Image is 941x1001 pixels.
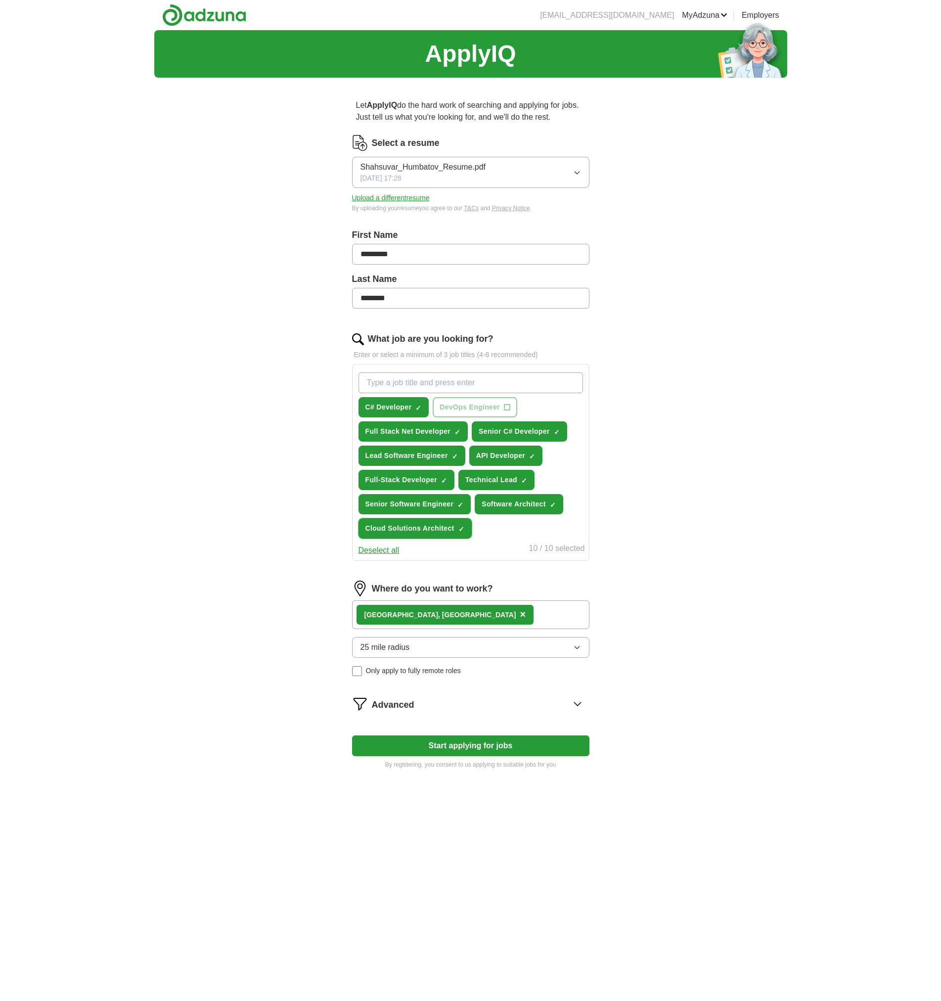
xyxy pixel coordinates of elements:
img: filter [352,696,368,712]
div: [GEOGRAPHIC_DATA], [GEOGRAPHIC_DATA] [364,610,516,620]
a: T&Cs [464,205,479,212]
div: By uploading your resume you agree to our and . [352,204,589,213]
span: ✓ [454,428,460,436]
span: ✓ [457,501,463,509]
button: 25 mile radius [352,637,589,658]
span: Technical Lead [465,475,517,485]
span: API Developer [476,451,525,461]
button: Full-Stack Developer✓ [358,470,455,490]
button: Start applying for jobs [352,735,589,756]
span: Lead Software Engineer [365,451,448,461]
p: Let do the hard work of searching and applying for jobs. Just tell us what you're looking for, an... [352,95,589,127]
span: Senior Software Engineer [365,499,454,509]
span: ✓ [554,428,560,436]
span: Cloud Solutions Architect [365,523,454,534]
label: What job are you looking for? [368,332,493,346]
button: C# Developer✓ [358,397,429,417]
label: Where do you want to work? [372,582,493,595]
button: Software Architect✓ [475,494,563,514]
h1: ApplyIQ [425,36,516,72]
button: Lead Software Engineer✓ [358,446,465,466]
span: 25 mile radius [360,641,410,653]
a: Privacy Notice [492,205,530,212]
button: Senior C# Developer✓ [472,421,567,442]
button: Cloud Solutions Architect✓ [358,518,472,539]
span: Software Architect [482,499,545,509]
a: MyAdzuna [682,9,727,21]
span: DevOps Engineer [440,402,500,412]
span: × [520,609,526,620]
span: Advanced [372,698,414,712]
p: Enter or select a minimum of 3 job titles (4-8 recommended) [352,350,589,360]
span: ✓ [550,501,556,509]
span: [DATE] 17:28 [360,173,402,183]
span: ✓ [521,477,527,485]
input: Type a job title and press enter [358,372,583,393]
img: search.png [352,333,364,345]
img: location.png [352,581,368,596]
span: ✓ [529,453,535,460]
span: Shahsuvar_Humbatov_Resume.pdf [360,161,486,173]
button: Senior Software Engineer✓ [358,494,471,514]
label: Select a resume [372,136,440,150]
p: By registering, you consent to us applying to suitable jobs for you [352,760,589,769]
button: Full Stack Net Developer✓ [358,421,468,442]
button: × [520,607,526,622]
button: Technical Lead✓ [458,470,535,490]
span: ✓ [458,525,464,533]
button: API Developer✓ [469,446,542,466]
div: 10 / 10 selected [529,543,585,556]
span: Full-Stack Developer [365,475,438,485]
span: ✓ [441,477,447,485]
button: Shahsuvar_Humbatov_Resume.pdf[DATE] 17:28 [352,157,589,188]
img: Adzuna logo [162,4,246,26]
button: Deselect all [358,545,400,556]
label: First Name [352,228,589,242]
img: CV Icon [352,135,368,151]
span: Senior C# Developer [479,426,550,437]
span: Full Stack Net Developer [365,426,451,437]
strong: ApplyIQ [367,101,397,109]
span: ✓ [415,404,421,412]
span: C# Developer [365,402,412,412]
a: Employers [742,9,779,21]
button: Upload a differentresume [352,193,430,203]
span: Only apply to fully remote roles [366,666,461,676]
button: DevOps Engineer [433,397,517,417]
input: Only apply to fully remote roles [352,666,362,676]
span: ✓ [452,453,458,460]
li: [EMAIL_ADDRESS][DOMAIN_NAME] [540,9,674,21]
label: Last Name [352,273,589,286]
